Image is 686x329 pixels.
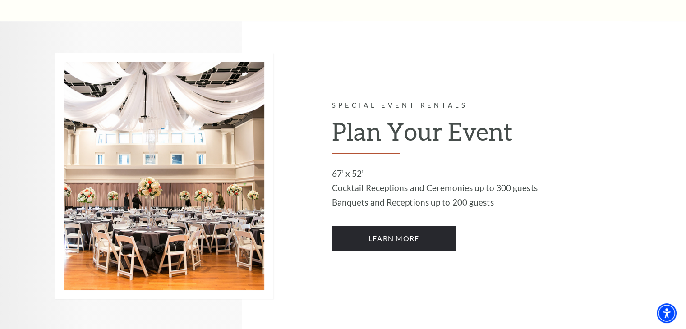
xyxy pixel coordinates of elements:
h2: Plan Your Event [332,117,539,154]
span: 67’ x 52’ [332,168,364,178]
p: Special Event Rentals [332,100,539,111]
span: Cocktail Receptions and Ceremonies up to 300 guests [332,183,538,193]
a: LEARN MORE Plan Your Event [332,226,456,251]
div: Accessibility Menu [657,303,677,323]
span: Banquets and Receptions up to 200 guests [332,197,494,207]
img: Special Event Rentals [55,53,273,299]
